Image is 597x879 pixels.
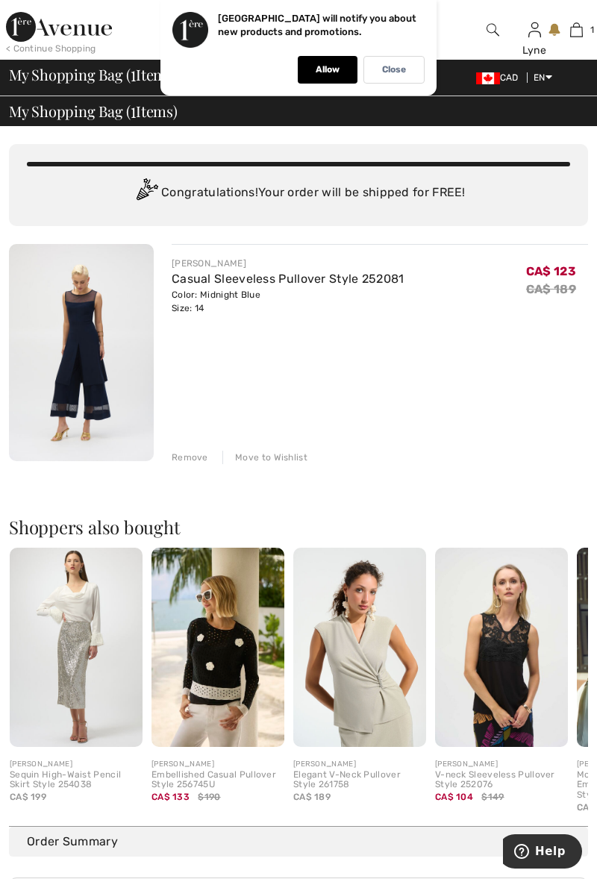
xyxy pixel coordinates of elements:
div: [PERSON_NAME] [151,759,284,770]
div: Color: Midnight Blue Size: 14 [172,288,404,315]
a: 1 [556,21,596,39]
span: Details [518,833,582,851]
span: My Shopping Bag ( Items) [9,104,178,119]
span: $190 [198,790,220,804]
p: Close [382,64,406,75]
span: CA$ 123 [526,259,576,278]
span: My Shopping Bag ( Items) [9,67,178,82]
span: CA$ 133 [151,786,190,802]
p: [GEOGRAPHIC_DATA] will notify you about new products and promotions. [218,13,416,37]
div: [PERSON_NAME] [10,759,143,770]
span: 1 [590,23,594,37]
img: My Bag [570,21,583,39]
div: Congratulations! Your order will be shipped for FREE! [27,178,570,208]
div: Order Summary [27,833,582,851]
div: [PERSON_NAME] [293,759,426,770]
span: $149 [481,790,504,804]
img: search the website [487,21,499,39]
img: 1ère Avenue [6,12,112,42]
a: Sign In [528,22,541,37]
div: Move to Wishlist [222,451,307,464]
div: Sequin High-Waist Pencil Skirt Style 254038 [10,770,143,791]
img: My Info [528,21,541,39]
iframe: Opens a widget where you can find more information [503,834,582,872]
img: Casual Sleeveless Pullover Style 252081 [9,244,154,461]
span: EN [534,72,552,83]
div: < Continue Shopping [6,42,96,55]
div: V-neck Sleeveless Pullover Style 252076 [435,770,568,791]
h2: Shoppers also bought [9,518,588,536]
img: V-neck Sleeveless Pullover Style 252076 [435,548,568,747]
span: CA$ 104 [435,786,473,802]
img: Sequin High-Waist Pencil Skirt Style 254038 [10,548,143,747]
span: 1 [131,63,136,83]
a: Casual Sleeveless Pullover Style 252081 [172,272,404,286]
img: Elegant V-Neck Pullover Style 261758 [293,548,426,747]
img: Embellished Casual Pullover Style 256745U [151,548,284,747]
span: CAD [476,72,525,83]
s: CA$ 189 [526,282,576,296]
img: Congratulation2.svg [131,178,161,208]
span: CA$ 199 [10,792,46,802]
div: [PERSON_NAME] [435,759,568,770]
p: Allow [316,64,340,75]
div: [PERSON_NAME] [172,257,404,270]
div: Lyne [514,43,554,58]
div: Embellished Casual Pullover Style 256745U [151,770,284,791]
div: Remove [172,451,208,464]
span: 1 [131,100,136,119]
span: CA$ 189 [293,792,331,802]
div: Elegant V-Neck Pullover Style 261758 [293,770,426,791]
img: Canadian Dollar [476,72,500,84]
